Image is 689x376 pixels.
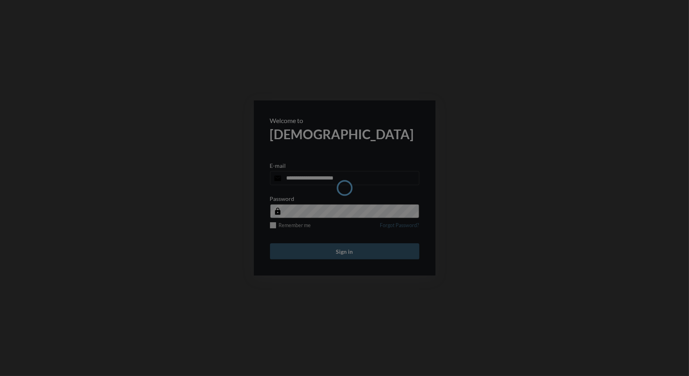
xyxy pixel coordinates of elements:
[270,126,419,142] h2: [DEMOGRAPHIC_DATA]
[270,117,419,124] p: Welcome to
[270,162,286,169] p: E-mail
[270,243,419,259] button: Sign in
[270,222,311,228] label: Remember me
[380,222,419,233] a: Forgot Password?
[270,195,295,202] p: Password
